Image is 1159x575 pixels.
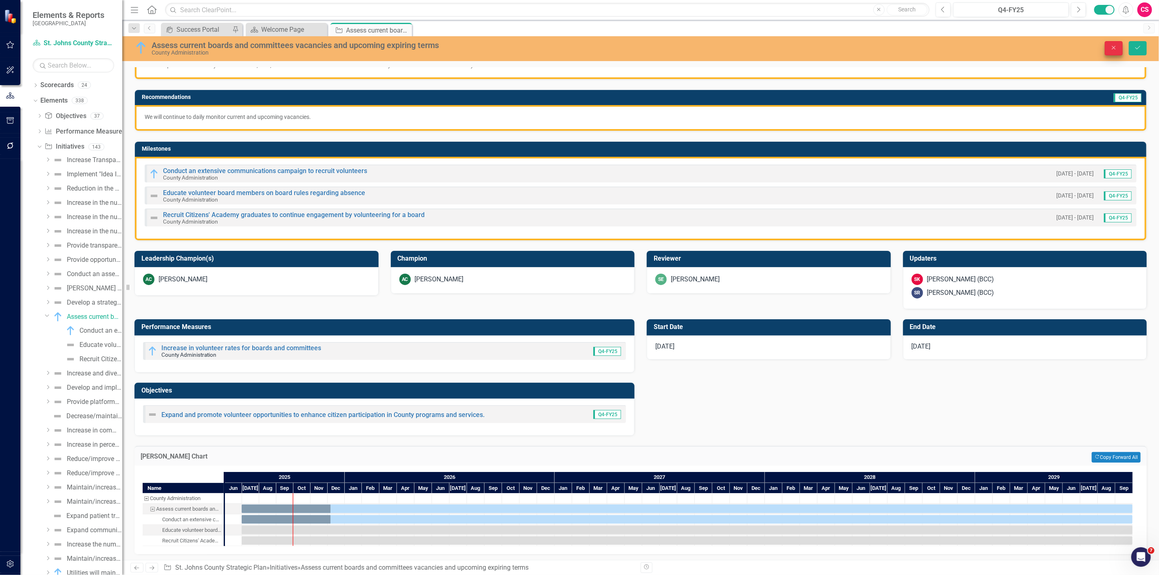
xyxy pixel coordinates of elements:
[67,555,122,562] div: Maintain/increase resources to adequately support annual public safety personnel, capital equipme...
[67,285,122,292] div: [PERSON_NAME] internal communication among departments and county administration
[51,211,122,224] a: Increase in the number of volunteers at the [GEOGRAPHIC_DATA] and pet outreach events
[67,313,122,320] div: Assess current boards and committees vacancies and upcoming expiring terms
[1104,169,1132,178] span: Q4-FY25
[143,514,224,525] div: Conduct an extensive communications campaign to recruit volunteers
[1080,483,1098,494] div: Jul
[53,426,63,435] img: Not Defined
[975,483,993,494] div: Jan
[163,24,230,35] a: Success Portal
[149,191,159,201] img: Not Defined
[161,351,216,358] small: County Administration
[51,509,122,522] a: Expand patient treatment and protocol in line with medical procedures and technology advances
[79,327,122,334] div: Conduct an extensive communications campaign to recruit volunteers
[53,483,63,492] img: Not Defined
[910,323,1143,331] h3: End Date
[51,452,122,465] a: Reduce/improve response and “control” times of fire incident calls
[654,323,887,331] h3: Start Date
[328,483,345,494] div: Dec
[53,497,63,507] img: Not Defined
[161,411,485,419] a: Expand and promote volunteer opportunities to enhance citizen participation in County programs an...
[1131,547,1151,567] iframe: Intercom live chat
[975,472,1133,483] div: 2029
[51,424,122,437] a: Increase in community education engagement events about local code enforcement ordinances
[51,438,122,451] a: Increase in percentage of non-profit participation in education programs aimed at improving safet...
[399,274,411,285] div: AC
[33,20,104,26] small: [GEOGRAPHIC_DATA]
[730,483,747,494] div: Nov
[1137,2,1152,17] div: CS
[362,483,379,494] div: Feb
[53,198,63,208] img: Not Defined
[887,4,928,15] button: Search
[555,472,765,483] div: 2027
[44,112,86,121] a: Objectives
[51,296,122,309] a: Develop a strategic communications plan
[953,2,1069,17] button: Q4-FY25
[64,338,122,351] a: Educate volunteer board members on board rules regarding absence
[66,340,75,350] img: Not Defined
[782,483,800,494] div: Feb
[143,493,224,504] div: County Administration
[346,25,410,35] div: Assess current boards and committees vacancies and upcoming expiring terms
[79,356,122,363] div: Recruit Citizens' Academy graduates to continue engagement by volunteering for a board
[485,483,502,494] div: Sep
[276,483,293,494] div: Sep
[53,525,63,535] img: Not Defined
[1098,483,1115,494] div: Aug
[53,383,63,393] img: Not Defined
[1010,483,1028,494] div: Mar
[293,483,311,494] div: Oct
[163,167,367,175] a: Conduct an extensive communications campaign to recruit volunteers
[134,41,148,54] img: In Progress
[654,255,887,262] h3: Reviewer
[53,411,62,421] img: Not Defined
[397,483,414,494] div: Apr
[1063,483,1080,494] div: Jun
[141,387,630,394] h3: Objectives
[51,381,122,394] a: Develop and implement a strategic internal communications plan
[53,312,63,322] img: In Progress
[51,395,122,408] a: Provide platforms for employee feedback and engagement
[33,58,114,72] input: Search Below...
[152,50,711,56] div: County Administration
[148,410,157,419] img: Not Defined
[67,541,122,548] div: Increase the number of quarterly training hours for all fire and emergency medical services perso...
[898,6,916,13] span: Search
[143,274,154,285] div: AC
[143,483,224,493] div: Name
[642,483,660,494] div: Jun
[1028,483,1045,494] div: Apr
[163,196,218,203] small: County Administration
[143,493,224,504] div: Task: County Administration Start date: 2025-06-30 End date: 2025-07-01
[51,467,122,480] a: Reduce/improve response and “transport” times of medical aid call
[53,511,62,521] img: Not Defined
[51,410,122,423] a: Decrease/maintain crime rate year-over-year ([PERSON_NAME]) but consider decrease preventable eme...
[311,483,328,494] div: Nov
[51,154,122,167] a: Increase Transparency through Open Data and Reporting
[53,298,63,307] img: Not Defined
[625,483,642,494] div: May
[53,241,63,250] img: Not Defined
[51,168,122,181] a: Implement "Idea Ignite" to capture and act on employee ideas that streamline processes and boost ...
[163,218,218,225] small: County Administration
[242,515,1133,524] div: Task: Start date: 2025-06-30 End date: 2029-09-30
[888,483,905,494] div: Aug
[143,535,224,546] div: Task: Start date: 2025-06-30 End date: 2029-09-30
[53,397,63,407] img: Not Defined
[53,554,63,564] img: Not Defined
[765,483,782,494] div: Jan
[51,282,122,295] a: [PERSON_NAME] internal communication among departments and county administration
[67,498,122,505] div: Maintain/increase community satisfaction with the County’s emergency preparedness (measured by an...
[853,483,870,494] div: Jun
[67,199,122,206] div: Increase in the number of pet outreach events
[44,142,84,151] a: Initiatives
[940,483,958,494] div: Nov
[40,81,74,90] a: Scorecards
[590,483,607,494] div: Mar
[143,535,224,546] div: Recruit Citizens' Academy graduates to continue engagement by volunteering for a board
[142,146,1142,152] h3: Milestones
[175,564,267,571] a: St. Johns County Strategic Plan
[415,275,464,284] div: [PERSON_NAME]
[467,483,485,494] div: Aug
[660,483,677,494] div: Jul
